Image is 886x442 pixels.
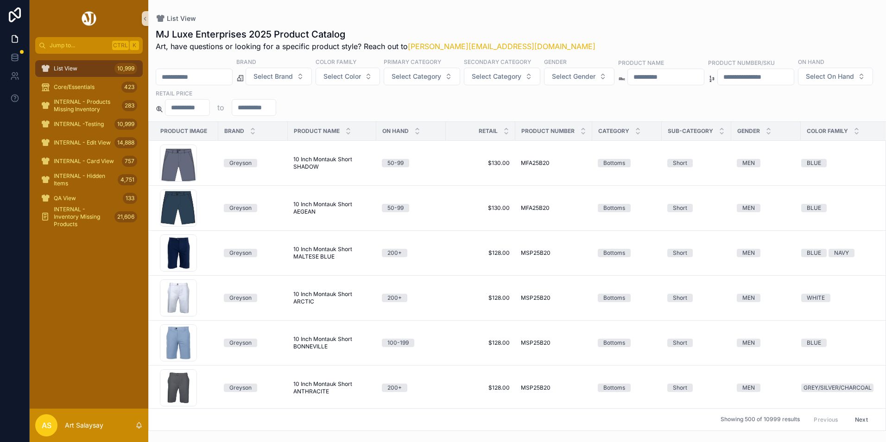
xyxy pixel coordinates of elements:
[114,137,137,148] div: 14,888
[54,158,114,165] span: INTERNAL - Card View
[801,249,873,257] a: BLUENAVY
[673,204,687,212] div: Short
[293,246,371,260] span: 10 Inch Montauk Short MALTESE BLUE
[384,57,441,66] label: Primary Category
[54,98,118,113] span: INTERNAL - Products Missing Inventory
[35,116,143,133] a: INTERNAL -Testing10,999
[801,204,873,212] a: BLUE
[293,335,371,350] a: 10 Inch Montauk Short BONNEVILLE
[293,201,371,215] span: 10 Inch Montauk Short AEGEAN
[35,208,143,225] a: INTERNAL - Inventory Missing Products21,606
[603,159,625,167] div: Bottoms
[293,380,371,395] span: 10 Inch Montauk Short ANTHRACITE
[544,68,614,85] button: Select Button
[451,204,510,212] a: $130.00
[451,339,510,347] span: $128.00
[673,249,687,257] div: Short
[737,127,760,135] span: Gender
[293,156,371,170] a: 10 Inch Montauk Short SHADOW
[598,159,656,167] a: Bottoms
[618,58,664,67] label: Product Name
[156,41,595,52] span: Art, have questions or looking for a specific product style? Reach out to
[35,60,143,77] a: List View10,999
[392,72,441,81] span: Select Category
[35,171,143,188] a: INTERNAL - Hidden Items4,751
[54,65,77,72] span: List View
[521,249,551,257] span: MSP25B20
[123,193,137,204] div: 133
[224,384,282,392] a: Greyson
[54,195,76,202] span: QA View
[387,294,402,302] div: 200+
[384,68,460,85] button: Select Button
[382,204,440,212] a: 50-99
[451,159,510,167] span: $130.00
[673,384,687,392] div: Short
[35,79,143,95] a: Core/Essentials423
[451,384,510,391] a: $128.00
[801,294,873,302] a: WHITE
[603,294,625,302] div: Bottoms
[667,159,726,167] a: Short
[229,339,252,347] div: Greyson
[229,249,252,257] div: Greyson
[668,127,713,135] span: Sub-Category
[451,249,510,257] span: $128.00
[737,339,795,347] a: MEN
[224,127,244,135] span: Brand
[598,127,629,135] span: Category
[598,294,656,302] a: Bottoms
[807,159,821,167] div: BLUE
[742,339,755,347] div: MEN
[521,204,587,212] a: MFA25B20
[54,120,104,128] span: INTERNAL -Testing
[118,174,137,185] div: 4,751
[323,72,361,81] span: Select Color
[472,72,521,81] span: Select Category
[382,294,440,302] a: 200+
[673,339,687,347] div: Short
[801,384,873,392] a: GREY/SILVER/CHARCOAL
[253,72,293,81] span: Select Brand
[229,159,252,167] div: Greyson
[387,249,402,257] div: 200+
[544,57,567,66] label: Gender
[603,249,625,257] div: Bottoms
[521,127,575,135] span: Product Number
[236,57,256,66] label: Brand
[737,159,795,167] a: MEN
[737,249,795,257] a: MEN
[521,294,587,302] a: MSP25B20
[382,159,440,167] a: 50-99
[603,339,625,347] div: Bottoms
[35,97,143,114] a: INTERNAL - Products Missing Inventory283
[667,384,726,392] a: Short
[54,172,114,187] span: INTERNAL - Hidden Items
[521,339,587,347] a: MSP25B20
[801,159,873,167] a: BLUE
[807,294,825,302] div: WHITE
[521,204,550,212] span: MFA25B20
[742,384,755,392] div: MEN
[521,249,587,257] a: MSP25B20
[54,83,95,91] span: Core/Essentials
[806,72,854,81] span: Select On Hand
[156,89,192,97] label: Retail Price
[521,339,551,347] span: MSP25B20
[122,156,137,167] div: 757
[408,42,595,51] a: [PERSON_NAME][EMAIL_ADDRESS][DOMAIN_NAME]
[834,249,849,257] div: NAVY
[464,57,531,66] label: Secondary Category
[35,134,143,151] a: INTERNAL - Edit View14,888
[451,294,510,302] span: $128.00
[387,204,404,212] div: 50-99
[382,249,440,257] a: 200+
[246,68,312,85] button: Select Button
[807,204,821,212] div: BLUE
[30,54,148,237] div: scrollable content
[293,290,371,305] a: 10 Inch Montauk Short ARCTIC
